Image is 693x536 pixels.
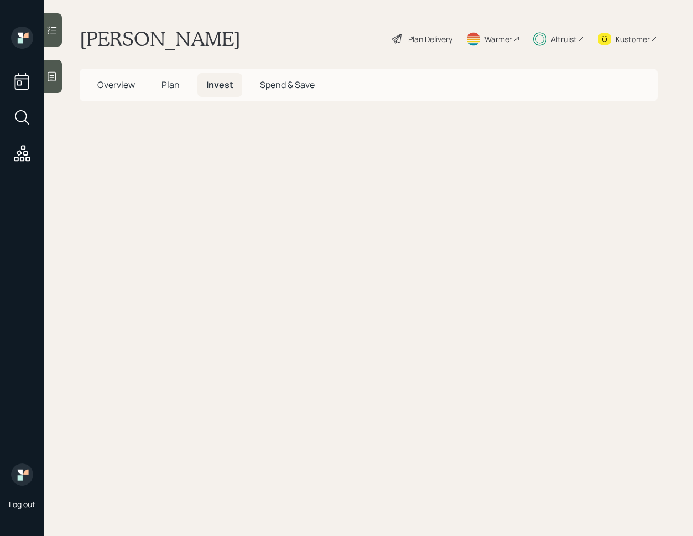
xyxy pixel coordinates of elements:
span: Plan [161,79,180,91]
div: Kustomer [616,33,650,45]
div: Altruist [551,33,577,45]
div: Warmer [484,33,512,45]
div: Plan Delivery [408,33,452,45]
h1: [PERSON_NAME] [80,27,241,51]
span: Overview [97,79,135,91]
div: Log out [9,499,35,509]
span: Spend & Save [260,79,315,91]
img: retirable_logo.png [11,463,33,486]
span: Invest [206,79,233,91]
